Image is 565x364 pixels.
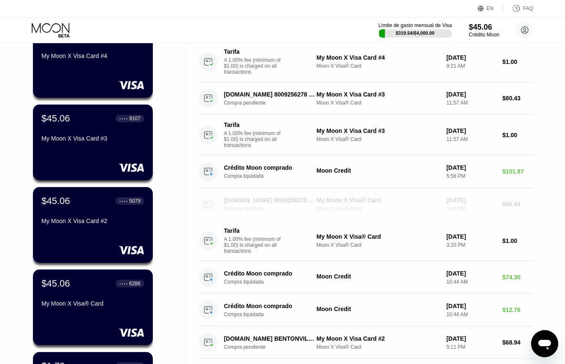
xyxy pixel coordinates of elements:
div: ● ● ● ● [119,117,128,120]
div: TarifaA 1.00% fee (minimum of $1.00) is charged on all transactionsMy Moon X Visa Card #4Moon X V... [199,41,533,82]
div: Moon Credit [317,167,440,174]
div: 9:21 AM [446,63,496,69]
div: Compra liquidada [224,173,324,179]
div: [DATE] [446,233,496,240]
div: 10:44 AM [446,279,496,285]
div: Compra liquidada [224,279,324,285]
div: [DOMAIN_NAME] 8009256278 [GEOGRAPHIC_DATA] [GEOGRAPHIC_DATA] [224,197,317,204]
div: A 1.00% fee (minimum of $1.00) is charged on all transactions [224,236,287,254]
div: $319.54 / $4,000.00 [396,30,435,36]
div: [DATE] [446,91,496,98]
div: $101.97 [502,168,533,175]
div: Tarifa [224,227,283,234]
div: $68.94 [502,339,533,346]
div: A 1.00% fee (minimum of $1.00) is charged on all transactions [224,130,287,148]
div: $1.00 [502,58,533,65]
div: My Moon X Visa Card #3 [41,135,144,142]
div: EN [478,4,504,13]
div: $68.94 [502,201,533,207]
div: $45.06 [41,278,70,289]
div: ● ● ● ● [119,282,128,285]
div: $74.30 [502,274,533,281]
div: 9107 [129,116,141,121]
div: My Moon X Visa® Card [317,197,440,204]
div: Moon Credit [317,306,440,312]
div: Crédito Moon compradoCompra liquidadaMoon Credit[DATE]10:44 AM$12.76 [199,294,533,326]
div: My Moon X Visa Card #4 [317,54,440,61]
div: Crédito Moon comprado [224,164,317,171]
div: Crédito Moon compradoCompra liquidadaMoon Credit[DATE]5:58 PM$101.97 [199,155,533,188]
div: [DOMAIN_NAME] 8009256278 [GEOGRAPHIC_DATA] [GEOGRAPHIC_DATA]Compra liquidadaMy Moon X Visa® CardM... [199,188,533,221]
div: $45.06 [41,113,70,124]
div: [DATE] [446,197,496,204]
div: [DOMAIN_NAME] BENTONVILLE US [224,335,317,342]
div: $45.06● ● ● ●6286My Moon X Visa® Card [33,270,153,345]
div: Crédito Moon comprado [224,303,317,309]
div: Compra pendiente [224,100,324,106]
div: $80.43 [502,95,533,102]
div: 3:20 PM [446,206,496,212]
div: My Moon X Visa® Card [317,233,440,240]
div: $45.06 [469,23,499,32]
div: EN [487,6,494,11]
div: Compra pendiente [224,344,324,350]
div: $1.00 [502,132,533,138]
div: $1.00 [502,237,533,244]
div: Moon X Visa® Card [317,242,440,248]
div: $45.06 [41,196,70,207]
div: Crédito Moon comprado [224,270,317,277]
div: [DATE] [446,127,496,134]
div: Moon X Visa® Card [317,63,440,69]
div: ● ● ● ● [119,200,128,202]
div: 3:20 PM [446,242,496,248]
div: FAQ [523,6,533,11]
div: Moon Credit [317,273,440,280]
div: Moon X Visa® Card [317,206,440,212]
div: Compra liquidada [224,312,324,317]
div: Crédito Moon [469,32,499,38]
div: TarifaA 1.00% fee (minimum of $1.00) is charged on all transactionsMy Moon X Visa Card #3Moon X V... [199,115,533,155]
div: FAQ [504,4,533,13]
div: Crédito Moon compradoCompra liquidadaMoon Credit[DATE]10:44 AM$74.30 [199,261,533,294]
div: $12.76 [502,306,533,313]
iframe: Botón para iniciar la ventana de mensajería, conversación en curso [531,330,558,357]
div: 5079 [129,198,141,204]
div: Tarifa [224,121,283,128]
div: Límite de gasto mensual de Visa$319.54/$4,000.00 [378,22,452,38]
div: [DOMAIN_NAME] BENTONVILLE USCompra pendienteMy Moon X Visa Card #2Moon X Visa® Card[DATE]5:11 PM$... [199,326,533,359]
div: [DOMAIN_NAME] 8009256278 [GEOGRAPHIC_DATA] [GEOGRAPHIC_DATA] [224,91,317,98]
div: Moon X Visa® Card [317,136,440,142]
div: 11:57 AM [446,136,496,142]
div: 11:57 AM [446,100,496,106]
div: Compra liquidada [224,206,324,212]
div: [DATE] [446,335,496,342]
div: 6286 [129,281,141,287]
div: My Moon X Visa Card #2 [41,218,144,224]
div: $45.06● ● ● ●4057My Moon X Visa Card #4 [33,22,153,98]
div: [DATE] [446,54,496,61]
div: $45.06Crédito Moon [469,23,499,38]
div: $45.06● ● ● ●5079My Moon X Visa Card #2 [33,187,153,263]
div: 10:44 AM [446,312,496,317]
div: My Moon X Visa Card #3 [317,127,440,134]
div: Límite de gasto mensual de Visa [378,22,452,28]
div: [DOMAIN_NAME] 8009256278 [GEOGRAPHIC_DATA] [GEOGRAPHIC_DATA]Compra pendienteMy Moon X Visa Card #... [199,82,533,115]
div: Tarifa [224,48,283,55]
div: Moon X Visa® Card [317,344,440,350]
div: My Moon X Visa® Card [41,300,144,307]
div: My Moon X Visa Card #4 [41,52,144,59]
div: My Moon X Visa Card #3 [317,91,440,98]
div: TarifaA 1.00% fee (minimum of $1.00) is charged on all transactionsMy Moon X Visa® CardMoon X Vis... [199,221,533,261]
div: 5:11 PM [446,344,496,350]
div: Moon X Visa® Card [317,100,440,106]
div: [DATE] [446,164,496,171]
div: A 1.00% fee (minimum of $1.00) is charged on all transactions [224,57,287,75]
div: [DATE] [446,270,496,277]
div: My Moon X Visa Card #2 [317,335,440,342]
div: [DATE] [446,303,496,309]
div: $45.06● ● ● ●9107My Moon X Visa Card #3 [33,105,153,180]
div: 5:58 PM [446,173,496,179]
